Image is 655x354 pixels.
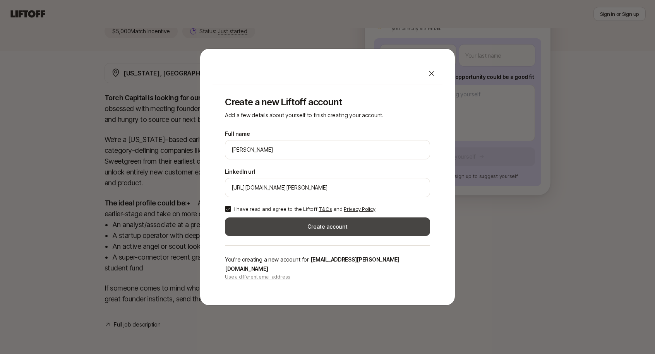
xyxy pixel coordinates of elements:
input: e.g. Melanie Perkins [231,145,424,154]
span: [EMAIL_ADDRESS][PERSON_NAME][DOMAIN_NAME] [225,256,400,272]
p: Create a new Liftoff account [225,97,430,108]
button: I have read and agree to the Liftoff T&Cs and Privacy Policy [225,206,231,212]
label: LinkedIn url [225,167,255,176]
p: We'll use [PERSON_NAME] as your preferred name. [225,161,360,162]
a: Privacy Policy [344,206,375,212]
p: Use a different email address [225,274,430,280]
input: e.g. https://www.linkedin.com/in/melanie-perkins [231,183,424,192]
label: Full name [225,129,250,139]
p: I have read and agree to the Liftoff and [234,205,375,213]
p: Add a few details about yourself to finish creating your account. [225,111,430,120]
a: T&Cs [319,206,332,212]
button: Create account [225,217,430,236]
p: You're creating a new account for [225,255,430,274]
